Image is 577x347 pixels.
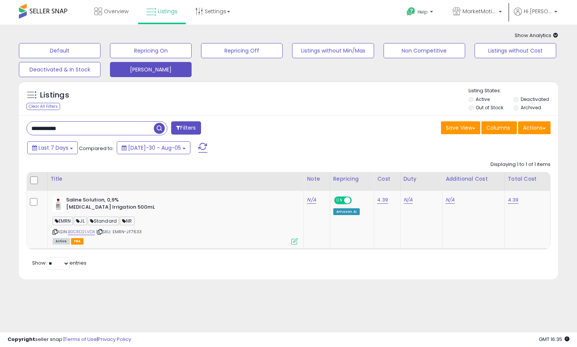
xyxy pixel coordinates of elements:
[110,43,192,58] button: Repricing On
[441,121,480,134] button: Save View
[40,90,69,101] h5: Listings
[333,175,371,183] div: Repricing
[518,121,551,134] button: Actions
[515,32,558,39] span: Show Analytics
[158,8,178,15] span: Listings
[377,196,388,204] a: 4.39
[66,197,158,212] b: Saline Solution, 0,9% [MEDICAL_DATA] Irrigation 500mL
[418,9,428,15] span: Help
[404,175,439,183] div: Duty
[475,43,556,58] button: Listings without Cost
[96,229,142,235] span: | SKU: EMRN-JF7633
[404,196,413,204] a: N/A
[400,172,442,191] th: CSV column name: cust_attr_1_Duty
[74,217,87,225] span: JL
[333,208,360,215] div: Amazon AI
[39,144,68,152] span: Last 7 Days
[88,217,119,225] span: Standard
[486,124,510,132] span: Columns
[335,197,344,204] span: ON
[504,172,550,191] th: CSV column name: cust_attr_3_Total Cost
[514,8,557,25] a: Hi [PERSON_NAME]
[51,175,301,183] div: Title
[79,145,114,152] span: Compared to:
[117,141,190,154] button: [DATE]-30 - Aug-05
[307,196,316,204] a: N/A
[98,336,131,343] a: Privacy Policy
[120,217,134,225] span: NR
[521,96,549,102] label: Deactivated
[469,87,558,94] p: Listing States:
[26,103,60,110] div: Clear All Filters
[65,336,97,343] a: Terms of Use
[350,197,362,204] span: OFF
[110,62,192,77] button: [PERSON_NAME]
[539,336,569,343] span: 2025-08-13 16:35 GMT
[68,229,95,235] a: B0CRD2LVDX
[53,197,64,212] img: 318Mw9Oci8L._SL40_.jpg
[521,104,541,111] label: Archived
[104,8,128,15] span: Overview
[401,1,441,25] a: Help
[524,8,552,15] span: Hi [PERSON_NAME]
[446,196,455,204] a: N/A
[53,238,70,245] span: All listings currently available for purchase on Amazon
[8,336,131,343] div: seller snap | |
[27,141,78,154] button: Last 7 Days
[128,144,181,152] span: [DATE]-30 - Aug-05
[476,96,490,102] label: Active
[71,238,84,245] span: FBA
[377,175,397,183] div: Cost
[307,175,326,183] div: Note
[32,259,87,266] span: Show: entries
[19,43,101,58] button: Default
[201,43,283,58] button: Repricing Off
[8,336,35,343] strong: Copyright
[508,175,547,183] div: Total Cost
[481,121,517,134] button: Columns
[463,8,497,15] span: MarketMotions
[171,121,201,135] button: Filters
[292,43,374,58] button: Listings without Min/Max
[406,7,416,16] i: Get Help
[19,62,101,77] button: Deactivated & In Stock
[476,104,503,111] label: Out of Stock
[508,196,519,204] a: 4.39
[446,175,501,183] div: Additional Cost
[384,43,465,58] button: Non Competitive
[53,197,298,244] div: ASIN:
[490,161,551,168] div: Displaying 1 to 1 of 1 items
[53,217,73,225] span: EMRN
